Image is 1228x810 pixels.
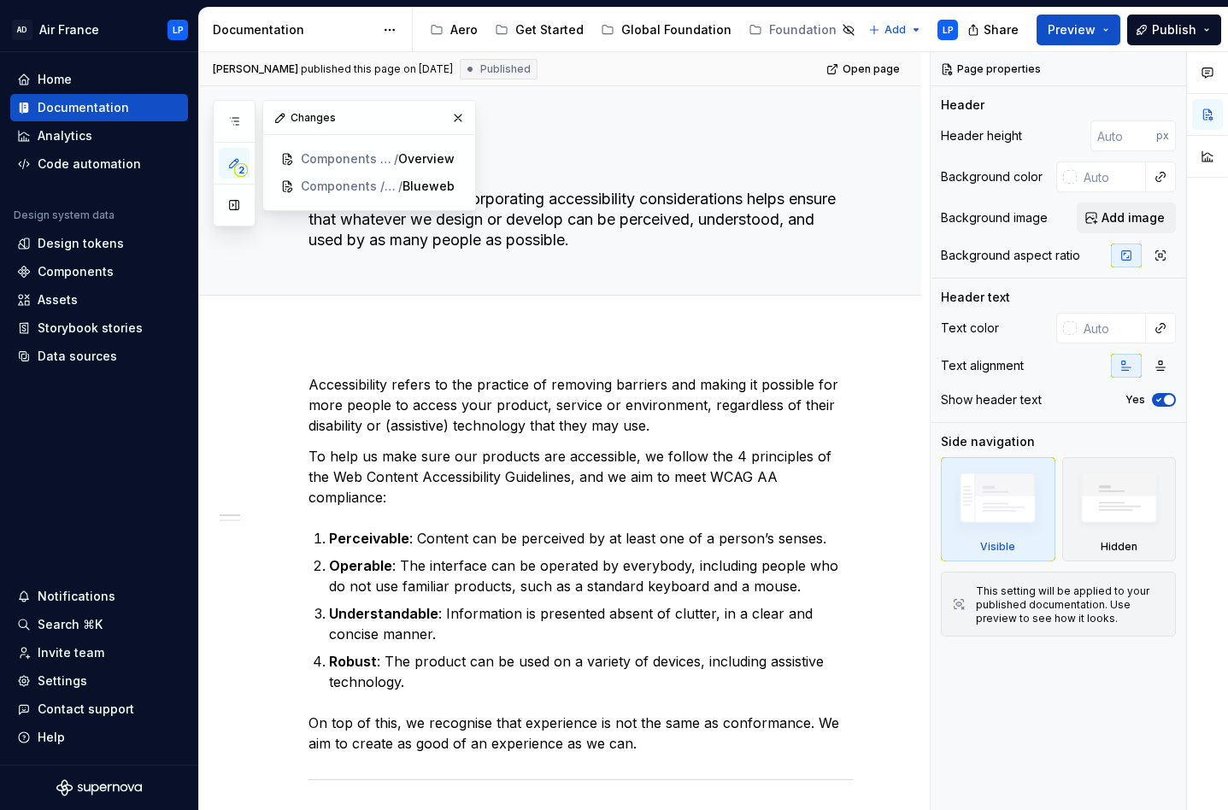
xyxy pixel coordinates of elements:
[263,101,475,135] div: Changes
[329,603,853,644] p: : Information is presented absent of clutter, in a clear and concise manner.
[402,178,455,195] span: Blueweb
[329,605,438,622] strong: Understandable
[273,145,465,173] a: Components / Global components / Link button/Overview
[941,457,1055,561] div: Visible
[329,651,853,692] p: : The product can be used on a variety of devices, including assistive technology.
[1062,457,1177,561] div: Hidden
[1090,120,1156,151] input: Auto
[1125,393,1145,407] label: Yes
[38,320,143,337] div: Storybook stories
[480,62,531,76] span: Published
[941,97,984,114] div: Header
[1077,161,1146,192] input: Auto
[10,230,188,257] a: Design tokens
[10,258,188,285] a: Components
[3,11,195,48] button: ADAir FranceLP
[450,21,478,38] div: Aero
[329,530,409,547] strong: Perceivable
[984,21,1019,38] span: Share
[941,209,1048,226] div: Background image
[1152,21,1196,38] span: Publish
[863,18,927,42] button: Add
[10,343,188,370] a: Data sources
[1077,313,1146,343] input: Auto
[1101,540,1137,554] div: Hidden
[39,21,99,38] div: Air France
[941,168,1043,185] div: Background color
[308,446,853,508] p: To help us make sure our products are accessible, we follow the 4 principles of the Web Content A...
[38,71,72,88] div: Home
[884,23,906,37] span: Add
[10,667,188,695] a: Settings
[941,247,1080,264] div: Background aspect ratio
[38,729,65,746] div: Help
[959,15,1030,45] button: Share
[398,150,455,167] span: Overview
[38,263,114,280] div: Components
[308,374,853,436] p: Accessibility refers to the practice of removing barriers and making it possible for more people ...
[38,672,87,690] div: Settings
[213,62,298,76] span: [PERSON_NAME]
[305,141,849,182] textarea: Overview
[308,713,853,754] p: On top of this, we recognise that experience is not the same as conformance. We aim to create as ...
[941,391,1042,408] div: Show header text
[10,696,188,723] button: Contact support
[10,611,188,638] button: Search ⌘K
[10,286,188,314] a: Assets
[398,178,402,195] span: /
[1127,15,1221,45] button: Publish
[980,540,1015,554] div: Visible
[394,150,398,167] span: /
[12,20,32,40] div: AD
[10,583,188,610] button: Notifications
[10,94,188,121] a: Documentation
[769,21,837,38] div: Foundation
[1037,15,1120,45] button: Preview
[38,348,117,365] div: Data sources
[14,208,115,222] div: Design system data
[305,185,849,254] textarea: In the digital space, incorporating accessibility considerations helps ensure that whatever we de...
[329,528,853,549] p: : Content can be perceived by at least one of a person’s senses.
[301,178,398,195] span: Components / Global components / Link button
[821,57,908,81] a: Open page
[56,779,142,796] svg: Supernova Logo
[843,62,900,76] span: Open page
[10,639,188,666] a: Invite team
[38,616,103,633] div: Search ⌘K
[976,584,1165,625] div: This setting will be applied to your published documentation. Use preview to see how it looks.
[423,13,860,47] div: Page tree
[1048,21,1096,38] span: Preview
[1077,202,1176,233] button: Add image
[941,357,1024,374] div: Text alignment
[1102,209,1165,226] span: Add image
[10,724,188,751] button: Help
[941,289,1010,306] div: Header text
[301,150,394,167] span: Components / Global components / Link button
[173,23,184,37] div: LP
[594,16,738,44] a: Global Foundation
[10,150,188,178] a: Code automation
[1156,129,1169,143] p: px
[38,644,104,661] div: Invite team
[941,127,1022,144] div: Header height
[621,21,732,38] div: Global Foundation
[10,66,188,93] a: Home
[488,16,590,44] a: Get Started
[941,433,1035,450] div: Side navigation
[38,588,115,605] div: Notifications
[273,173,465,200] a: Components / Global components / Link button/Blueweb
[515,21,584,38] div: Get Started
[943,23,954,37] div: LP
[10,314,188,342] a: Storybook stories
[38,127,92,144] div: Analytics
[38,99,129,116] div: Documentation
[301,62,453,76] div: published this page on [DATE]
[941,320,999,337] div: Text color
[38,291,78,308] div: Assets
[234,163,248,177] span: 2
[38,235,124,252] div: Design tokens
[10,122,188,150] a: Analytics
[329,557,392,574] strong: Operable
[329,653,377,670] strong: Robust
